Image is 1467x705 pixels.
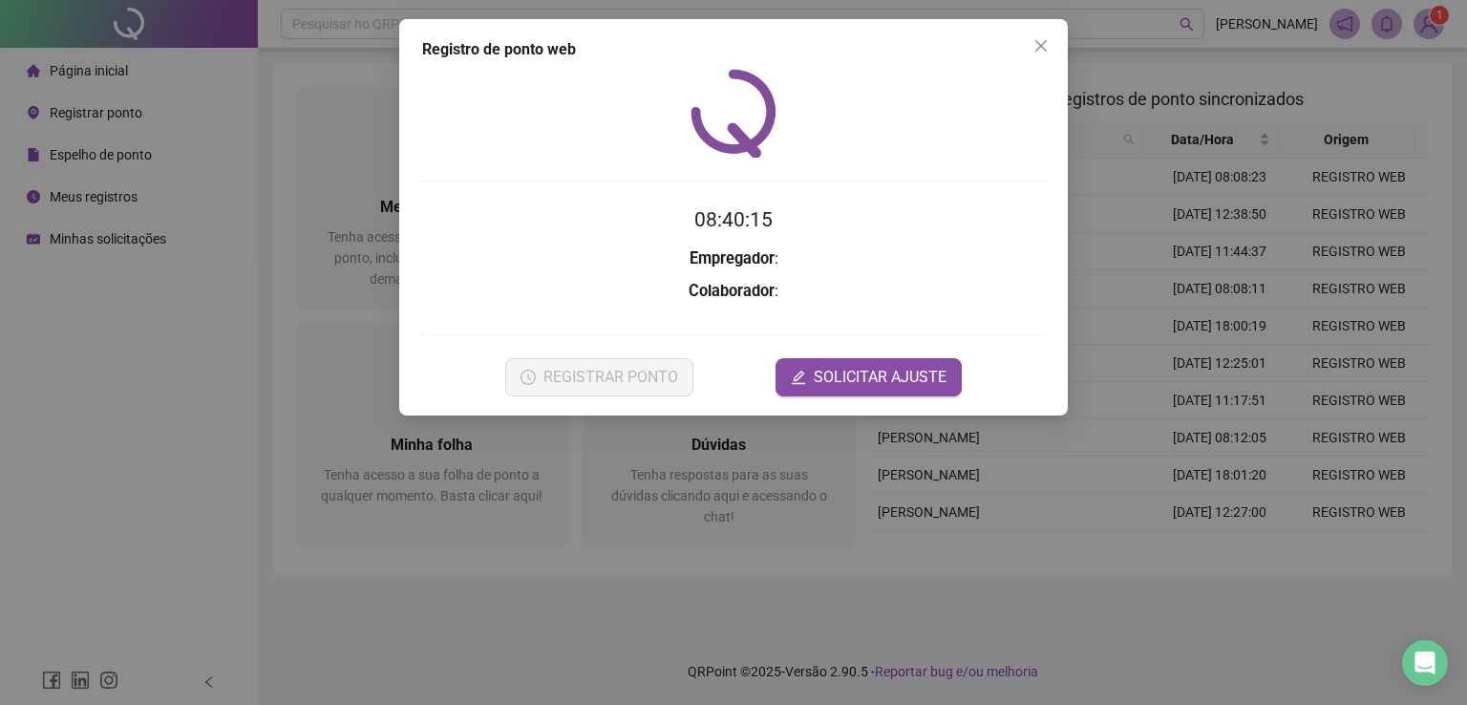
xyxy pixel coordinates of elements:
div: Registro de ponto web [422,38,1045,61]
button: REGISTRAR PONTO [505,358,693,396]
img: QRPoint [691,69,776,158]
span: SOLICITAR AJUSTE [814,366,946,389]
span: edit [791,370,806,385]
button: editSOLICITAR AJUSTE [776,358,962,396]
h3: : [422,246,1045,271]
h3: : [422,279,1045,304]
span: close [1033,38,1049,53]
time: 08:40:15 [694,208,773,231]
div: Open Intercom Messenger [1402,640,1448,686]
button: Close [1026,31,1056,61]
strong: Colaborador [689,282,775,300]
strong: Empregador [690,249,775,267]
